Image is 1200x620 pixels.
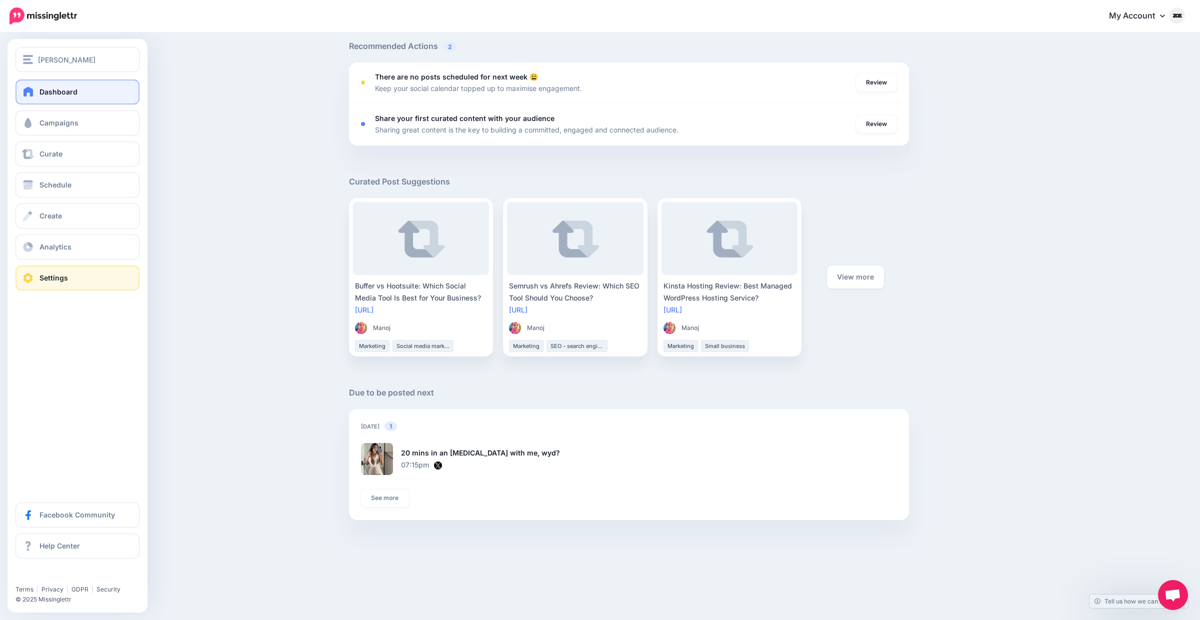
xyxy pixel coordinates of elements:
[349,386,909,399] h5: Due to be posted next
[509,305,527,314] a: [URL]
[384,421,397,431] span: 1
[38,54,95,65] span: [PERSON_NAME]
[355,280,487,304] div: Buffer vs Hootsuite: Which Social Media Tool Is Best for Your Business?
[355,322,367,334] img: Q4V7QUO4NL7KLF7ETPAEVJZD8V2L8K9O_thumb.jpg
[349,40,909,52] h5: Recommended Actions
[361,122,365,126] div: <div class='status-dot small red margin-right'></div>Error
[355,340,389,352] li: Marketing
[434,461,442,469] img: twitter-square.png
[15,110,139,135] a: Campaigns
[39,149,62,158] span: Curate
[527,323,544,333] span: Manoj
[39,242,71,251] span: Analytics
[827,265,884,288] a: View more
[375,114,554,122] b: Share your first curated content with your audience
[663,305,682,314] a: [URL]
[1099,4,1185,28] a: My Account
[15,203,139,228] a: Create
[39,211,62,220] span: Create
[856,73,897,91] a: Review
[701,340,749,352] li: Small business
[39,180,71,189] span: Schedule
[15,79,139,104] a: Dashboard
[15,533,139,558] a: Help Center
[361,489,408,507] a: See more
[15,234,139,259] a: Analytics
[443,42,457,51] span: 2
[66,585,68,593] span: |
[39,541,80,550] span: Help Center
[15,585,33,593] a: Terms
[15,141,139,166] a: Curate
[349,175,909,188] h5: Curated Post Suggestions
[375,72,538,81] b: There are no posts scheduled for next week 😩
[361,422,897,431] h5: [DATE]
[39,118,78,127] span: Campaigns
[1158,580,1188,610] a: Open chat
[509,280,641,304] div: Semrush vs Ahrefs Review: Which SEO Tool Should You Choose?
[681,323,699,333] span: Manoj
[39,273,68,282] span: Settings
[509,322,521,334] img: Q4V7QUO4NL7KLF7ETPAEVJZD8V2L8K9O_thumb.jpg
[39,510,115,519] span: Facebook Community
[15,594,147,604] li: © 2025 Missinglettr
[1089,594,1188,608] a: Tell us how we can improve
[663,280,796,304] div: Kinsta Hosting Review: Best Managed WordPress Hosting Service?
[375,124,678,135] p: Sharing great content is the key to building a committed, engaged and connected audience.
[15,571,93,581] iframe: Twitter Follow Button
[41,585,63,593] a: Privacy
[15,172,139,197] a: Schedule
[373,323,390,333] span: Manoj
[546,340,607,352] li: SEO - search engine optimization
[375,82,582,94] p: Keep your social calendar topped up to maximise engagement.
[392,340,453,352] li: Social media marketing
[15,502,139,527] a: Facebook Community
[23,55,33,64] img: menu.png
[39,87,77,96] span: Dashboard
[15,47,139,72] button: [PERSON_NAME]
[361,80,365,84] div: <div class='status-dot small red margin-right'></div>Error
[663,340,698,352] li: Marketing
[509,340,543,352] li: Marketing
[91,585,93,593] span: |
[355,305,373,314] a: [URL]
[856,115,897,133] a: Review
[401,447,767,459] div: 20 mins in an [MEDICAL_DATA] with me, wyd?
[96,585,120,593] a: Security
[36,585,38,593] span: |
[663,322,675,334] img: Q4V7QUO4NL7KLF7ETPAEVJZD8V2L8K9O_thumb.jpg
[71,585,88,593] a: GDPR
[401,460,429,469] span: 07:15pm
[15,265,139,290] a: Settings
[9,7,77,24] img: Missinglettr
